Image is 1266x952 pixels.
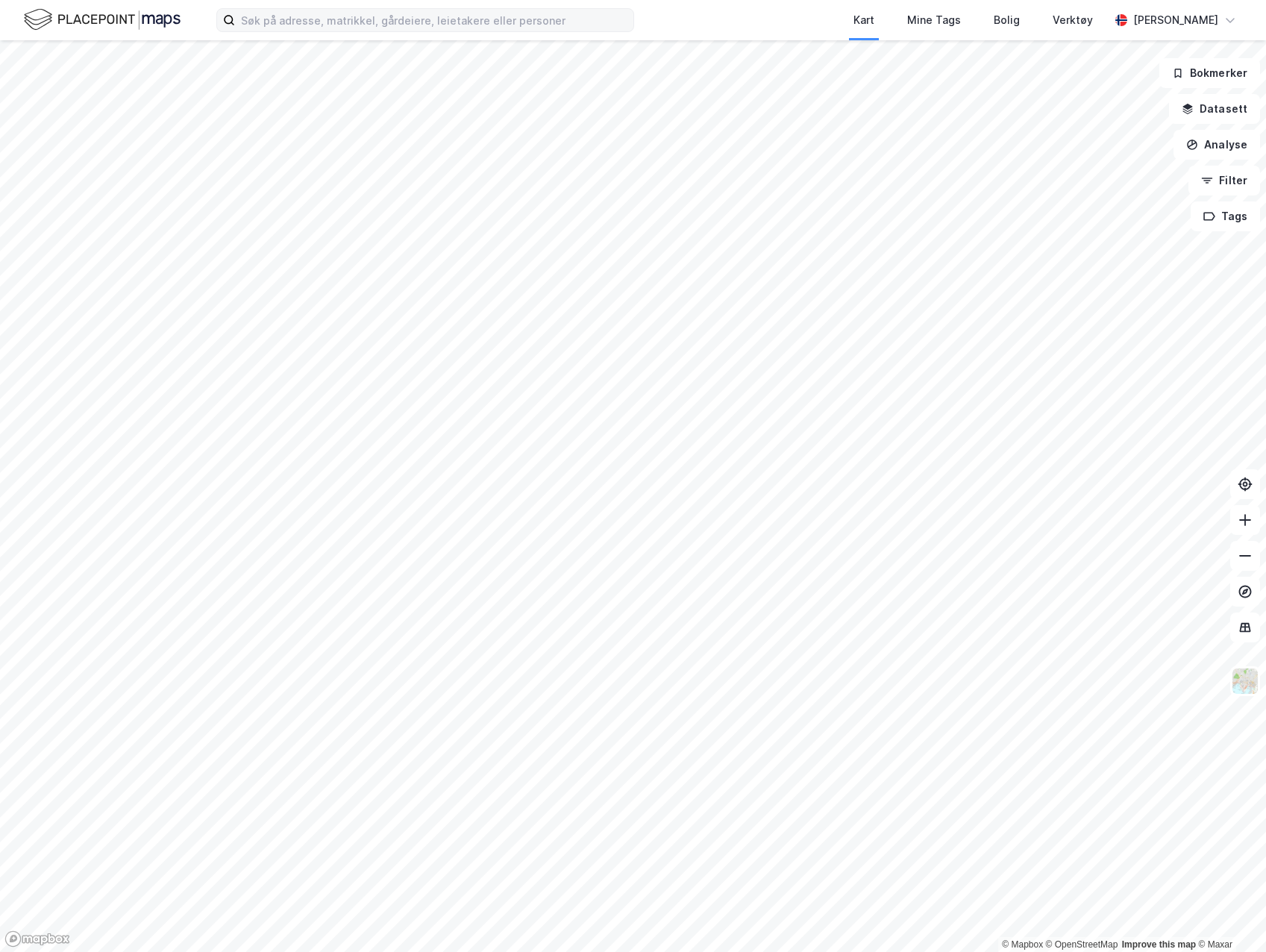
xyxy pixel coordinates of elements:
button: Bokmerker [1159,58,1260,88]
img: Z [1231,667,1259,695]
a: Mapbox [1002,939,1043,950]
button: Datasett [1169,94,1260,124]
a: Improve this map [1122,939,1196,950]
a: OpenStreetMap [1046,939,1118,950]
a: Mapbox homepage [4,930,70,948]
button: Filter [1188,166,1260,195]
div: [PERSON_NAME] [1133,11,1218,29]
div: Mine Tags [907,11,961,29]
button: Tags [1191,201,1260,231]
img: logo.f888ab2527a4732fd821a326f86c7f29.svg [24,7,181,33]
div: Bolig [994,11,1020,29]
button: Analyse [1173,130,1260,160]
iframe: Chat Widget [1191,880,1266,952]
div: Kart [853,11,874,29]
div: Verktøy [1053,11,1093,29]
input: Søk på adresse, matrikkel, gårdeiere, leietakere eller personer [235,9,633,31]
